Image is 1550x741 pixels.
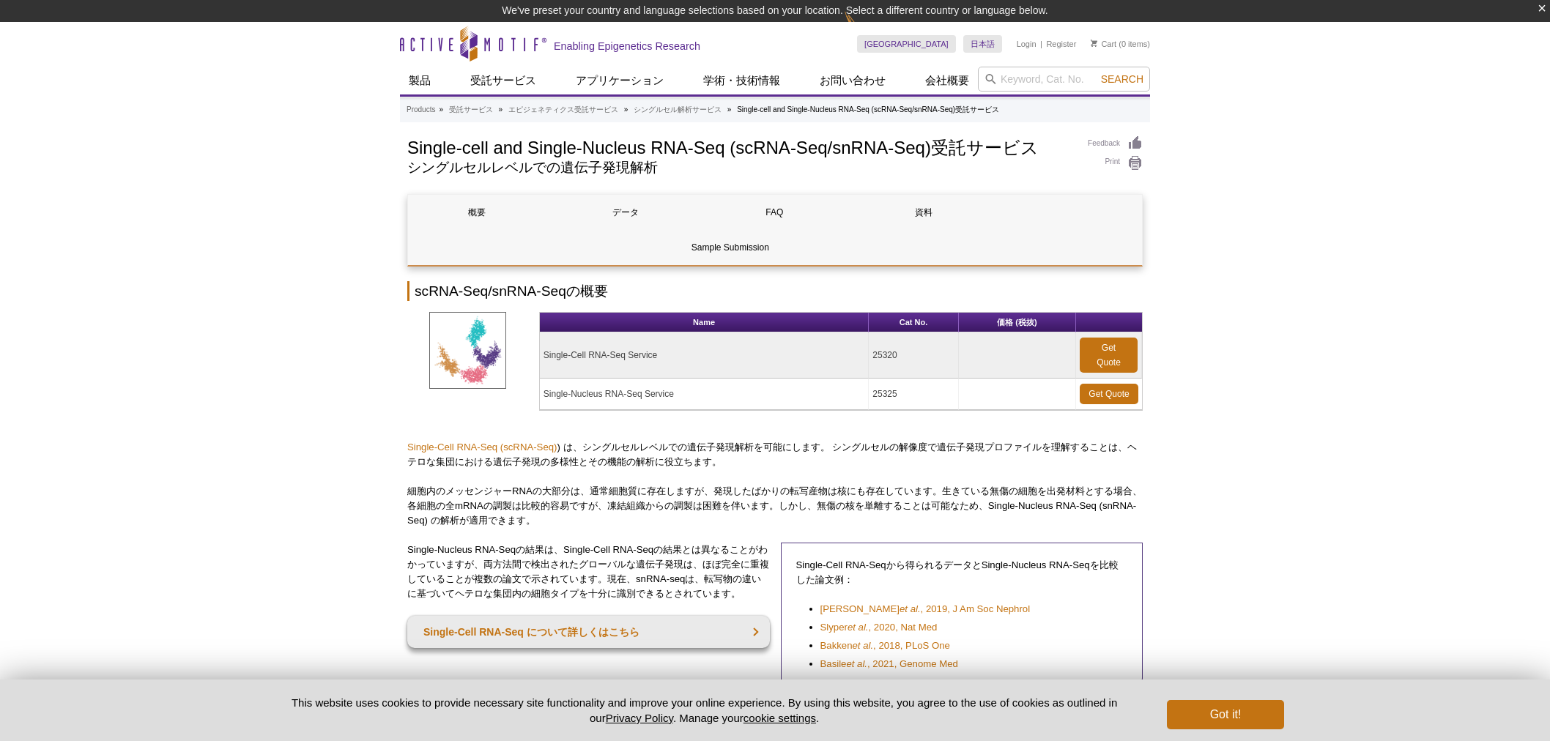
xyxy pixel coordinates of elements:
[1091,39,1116,49] a: Cart
[408,195,546,230] a: 概要
[727,105,732,113] li: »
[400,67,440,94] a: 製品
[407,103,435,116] a: Products
[499,105,503,113] li: »
[959,313,1076,332] th: 価格 (税抜)
[439,105,443,113] li: »
[449,103,493,116] a: 受託サービス
[1101,73,1143,85] span: Search
[694,67,789,94] a: 学術・技術情報
[407,161,1073,174] h2: シングルセルレベルでの遺伝子発現解析
[857,35,956,53] a: [GEOGRAPHIC_DATA]
[820,638,950,653] a: Bakkenet al., 2018, PLoS One
[606,712,673,724] a: Privacy Policy
[855,195,993,230] a: 資料
[266,695,1143,726] p: This website uses cookies to provide necessary site functionality and improve your online experie...
[1017,39,1037,49] a: Login
[1167,700,1284,729] button: Got it!
[554,40,700,53] h2: Enabling Epigenetics Research
[1088,155,1143,171] a: Print
[737,105,999,113] li: Single-cell and Single-Nucleus RNA-Seq (scRNA-Seq/snRNA-Seq)受託サービス
[407,442,557,453] a: Single-Cell RNA-Seq (scRNA-Seq)
[853,640,874,651] em: et al.
[407,543,770,601] p: Single-Nucleus RNA-Seqの結果は、Single-Cell RNA-Seqの結果とは異なることがわかっていますが、両方法間で検出されたグローバルな遺伝子発現は、ほぼ完全に重複し...
[811,67,894,94] a: お問い合わせ
[848,622,869,633] em: et al.
[1088,135,1143,152] a: Feedback
[978,67,1150,92] input: Keyword, Cat. No.
[900,603,921,614] em: et al.
[540,332,869,379] td: Single-Cell RNA-Seq Service
[820,657,958,671] a: Basileet al., 2021, Genome Med
[407,135,1073,157] h1: Single-cell and Single-Nucleus RNA-Seq (scRNA-Seq/snRNA-Seq)受託サービス
[1080,384,1138,404] a: Get Quote
[705,195,843,230] a: FAQ
[1046,39,1076,49] a: Register
[540,379,869,410] td: Single-Nucleus RNA-Seq Service
[845,11,883,45] img: Change Here
[567,67,672,94] a: アプリケーション
[1097,72,1148,86] button: Search
[820,620,938,635] a: Slyperet al., 2020, Nat Med
[916,67,978,94] a: 会社概要
[869,332,958,379] td: 25320
[1091,40,1097,47] img: Your Cart
[796,558,1128,587] p: Single-Cell RNA-Seqから得られるデータとSingle-Nucleus RNA-Seqを比較した論文例：
[869,379,958,410] td: 25325
[1040,35,1042,53] li: |
[540,313,869,332] th: Name
[407,484,1143,528] p: 細胞内のメッセンジャーRNAの大部分は、通常細胞質に存在しますが、発現したばかりの転写産物は核にも存在しています。生きている無傷の細胞を出発材料とする場合、各細胞の全mRNAの調製は比較的容易で...
[963,35,1002,53] a: 日本語
[461,67,545,94] a: 受託サービス
[407,281,1143,301] h2: scRNA-Seq/snRNA-Seqの概要
[407,440,1143,469] p: ) は、シングルセルレベルでの遺伝子発現解析を可能にします。 シングルセルの解像度で遺伝子発現プロファイルを理解することは、ヘテロな集団における遺伝子発現の多様性とその機能の解析に役立ちます。
[1080,338,1138,373] a: Get Quote
[820,602,1031,617] a: [PERSON_NAME]et al., 2019, J Am Soc Nephrol
[508,103,618,116] a: エピジェネティクス受託サービス
[407,616,770,648] a: Single-Cell RNA-Seq について詳しくはこちら
[846,658,867,669] em: et al.
[634,103,722,116] a: シングルセル解析サービス
[744,712,816,724] button: cookie settings
[1091,35,1150,53] li: (0 items)
[408,230,1053,265] a: Sample Submission
[429,312,506,389] img: scRNA-Seq Service
[624,105,628,113] li: »
[869,313,958,332] th: Cat No.
[557,195,694,230] a: データ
